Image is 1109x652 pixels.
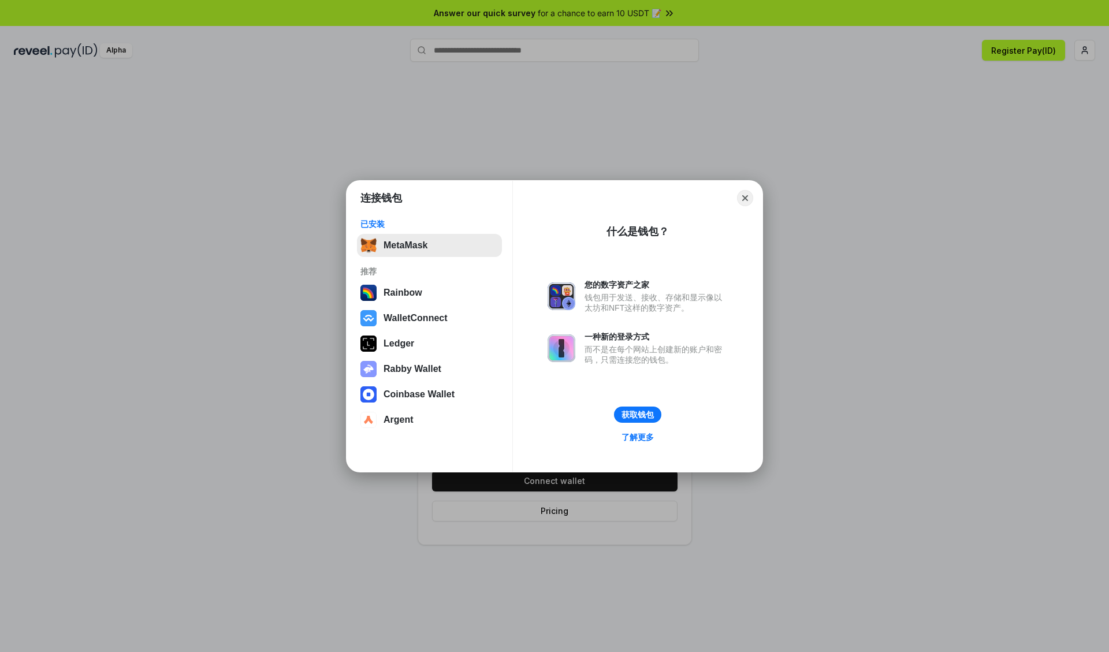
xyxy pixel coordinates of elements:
[357,332,502,355] button: Ledger
[384,313,448,323] div: WalletConnect
[357,383,502,406] button: Coinbase Wallet
[585,344,728,365] div: 而不是在每个网站上创建新的账户和密码，只需连接您的钱包。
[360,285,377,301] img: svg+xml,%3Csvg%20width%3D%22120%22%20height%3D%22120%22%20viewBox%3D%220%200%20120%20120%22%20fil...
[360,361,377,377] img: svg+xml,%3Csvg%20xmlns%3D%22http%3A%2F%2Fwww.w3.org%2F2000%2Fsvg%22%20fill%3D%22none%22%20viewBox...
[360,412,377,428] img: svg+xml,%3Csvg%20width%3D%2228%22%20height%3D%2228%22%20viewBox%3D%220%200%2028%2028%22%20fill%3D...
[606,225,669,239] div: 什么是钱包？
[384,338,414,349] div: Ledger
[360,336,377,352] img: svg+xml,%3Csvg%20xmlns%3D%22http%3A%2F%2Fwww.w3.org%2F2000%2Fsvg%22%20width%3D%2228%22%20height%3...
[622,432,654,442] div: 了解更多
[357,234,502,257] button: MetaMask
[615,430,661,445] a: 了解更多
[585,280,728,290] div: 您的数字资产之家
[737,190,753,206] button: Close
[548,334,575,362] img: svg+xml,%3Csvg%20xmlns%3D%22http%3A%2F%2Fwww.w3.org%2F2000%2Fsvg%22%20fill%3D%22none%22%20viewBox...
[384,364,441,374] div: Rabby Wallet
[357,281,502,304] button: Rainbow
[360,386,377,403] img: svg+xml,%3Csvg%20width%3D%2228%22%20height%3D%2228%22%20viewBox%3D%220%200%2028%2028%22%20fill%3D...
[384,415,414,425] div: Argent
[384,389,455,400] div: Coinbase Wallet
[622,409,654,420] div: 获取钱包
[357,408,502,431] button: Argent
[548,282,575,310] img: svg+xml,%3Csvg%20xmlns%3D%22http%3A%2F%2Fwww.w3.org%2F2000%2Fsvg%22%20fill%3D%22none%22%20viewBox...
[360,266,498,277] div: 推荐
[585,292,728,313] div: 钱包用于发送、接收、存储和显示像以太坊和NFT这样的数字资产。
[360,191,402,205] h1: 连接钱包
[614,407,661,423] button: 获取钱包
[384,240,427,251] div: MetaMask
[360,237,377,254] img: svg+xml,%3Csvg%20fill%3D%22none%22%20height%3D%2233%22%20viewBox%3D%220%200%2035%2033%22%20width%...
[384,288,422,298] div: Rainbow
[357,357,502,381] button: Rabby Wallet
[357,307,502,330] button: WalletConnect
[360,310,377,326] img: svg+xml,%3Csvg%20width%3D%2228%22%20height%3D%2228%22%20viewBox%3D%220%200%2028%2028%22%20fill%3D...
[585,331,728,342] div: 一种新的登录方式
[360,219,498,229] div: 已安装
